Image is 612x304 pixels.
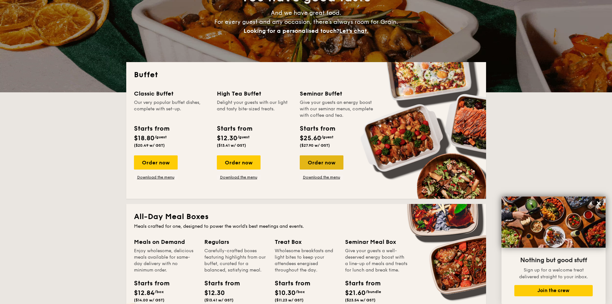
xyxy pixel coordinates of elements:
div: Give your guests a well-deserved energy boost with a line-up of meals and treats for lunch and br... [345,248,408,273]
span: ($13.41 w/ GST) [217,143,246,148]
span: /box [155,290,164,294]
div: Starts from [300,124,335,134]
span: /guest [321,135,333,139]
span: ($20.49 w/ GST) [134,143,165,148]
span: $18.80 [134,134,155,142]
span: And we have great food. For every guest and any occasion, there’s always room for Grain. [214,9,398,34]
span: /box [296,290,305,294]
a: Download the menu [134,175,178,180]
span: $12.84 [134,289,155,297]
span: Nothing but good stuff [520,256,587,264]
span: ($13.41 w/ GST) [204,298,234,302]
div: Give your guests an energy boost with our seminar menus, complete with coffee and tea. [300,99,375,119]
span: /guest [237,135,250,139]
a: Download the menu [300,175,343,180]
button: Join the crew [514,285,593,296]
div: Classic Buffet [134,89,209,98]
div: Starts from [345,279,374,288]
div: Treat Box [275,237,337,246]
button: Close [594,198,604,208]
div: Starts from [204,279,233,288]
img: DSC07876-Edit02-Large.jpeg [501,197,606,248]
span: Looking for a personalised touch? [244,27,339,34]
span: ($11.23 w/ GST) [275,298,304,302]
h2: All-Day Meal Boxes [134,212,478,222]
div: Meals on Demand [134,237,197,246]
div: Order now [134,155,178,170]
span: ($14.00 w/ GST) [134,298,164,302]
div: Our very popular buffet dishes, complete with set-up. [134,99,209,119]
div: High Tea Buffet [217,89,292,98]
span: Sign up for a welcome treat delivered straight to your inbox. [519,267,588,280]
div: Enjoy wholesome, delicious meals available for same-day delivery with no minimum order. [134,248,197,273]
span: Let's chat. [339,27,368,34]
span: $12.30 [217,134,237,142]
div: Starts from [134,124,169,134]
span: $10.30 [275,289,296,297]
div: Seminar Buffet [300,89,375,98]
span: $12.30 [204,289,225,297]
div: Delight your guests with our light and tasty bite-sized treats. [217,99,292,119]
a: Download the menu [217,175,261,180]
div: Order now [300,155,343,170]
span: ($27.90 w/ GST) [300,143,330,148]
div: Starts from [275,279,304,288]
span: $21.60 [345,289,366,297]
div: Starts from [217,124,252,134]
span: $25.60 [300,134,321,142]
div: Order now [217,155,261,170]
span: /bundle [366,290,381,294]
div: Meals crafted for one, designed to power the world's best meetings and events. [134,223,478,230]
h2: Buffet [134,70,478,80]
div: Seminar Meal Box [345,237,408,246]
div: Wholesome breakfasts and light bites to keep your attendees energised throughout the day. [275,248,337,273]
span: ($23.54 w/ GST) [345,298,376,302]
div: Regulars [204,237,267,246]
div: Starts from [134,279,163,288]
div: Carefully-crafted boxes featuring highlights from our buffet, curated for a balanced, satisfying ... [204,248,267,273]
span: /guest [155,135,167,139]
